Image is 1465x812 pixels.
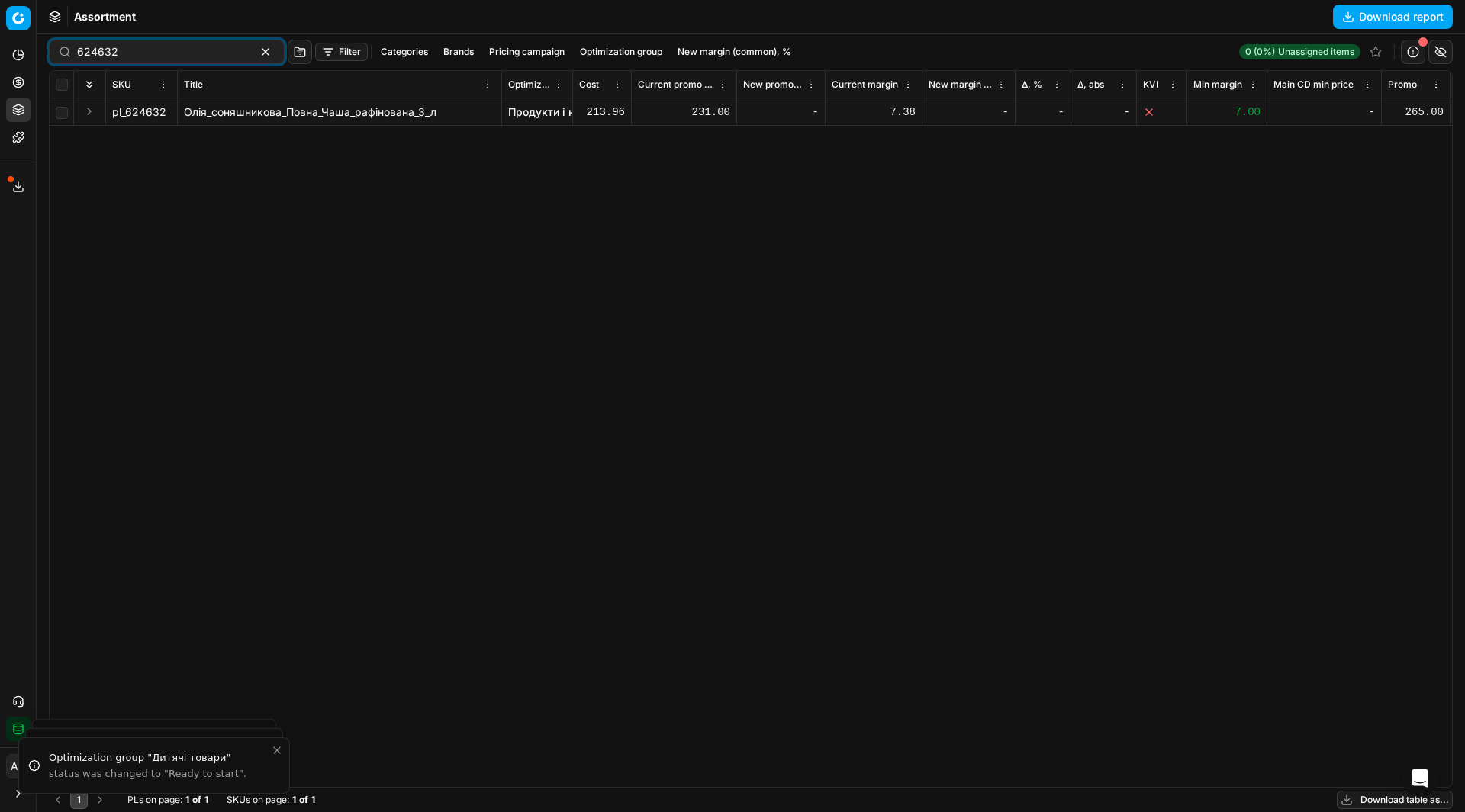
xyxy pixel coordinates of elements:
button: Expand [80,102,98,120]
div: 213.96 [579,104,625,120]
div: 7.00 [1193,104,1261,120]
div: Олія_соняшникова_Повна_Чаша_рафінована_3_л [184,104,495,120]
button: АП [6,754,31,778]
strong: of [192,794,201,806]
button: Filter [315,43,368,61]
div: Optimization group "Дитячі товари" [49,750,271,765]
div: 231.00 [638,104,730,120]
button: Go to previous page [49,791,67,809]
span: Current promo price [638,79,715,91]
span: KVI [1143,79,1158,91]
div: status was changed to "Ready to start". [49,767,271,781]
div: - [1022,104,1064,120]
button: Go to next page [91,791,109,809]
span: Optimization group [508,79,551,91]
strong: 1 [204,794,208,806]
span: Current margin [832,79,898,91]
button: Brands [437,43,480,61]
div: 265.00 [1388,104,1444,120]
span: PLs on page : [127,794,182,806]
a: Продукти і напої [508,104,596,120]
a: 0 (0%)Unassigned items [1239,44,1360,59]
div: Open Intercom Messenger [1402,760,1438,797]
strong: 1 [311,794,315,806]
nav: breadcrumb [74,9,136,24]
span: Δ, % [1022,79,1042,91]
span: Promo [1388,79,1417,91]
strong: 1 [185,794,189,806]
div: - [929,104,1009,120]
nav: pagination [49,791,109,809]
span: Assortment [74,9,136,24]
span: Cost [579,79,599,91]
div: - [743,104,819,120]
span: Min margin [1193,79,1242,91]
span: New margin (common), % [929,79,993,91]
input: Search by SKU or title [77,44,244,59]
span: АП [7,755,30,778]
button: Download report [1333,5,1453,29]
button: Close toast [268,741,286,759]
button: Pricing campaign [483,43,571,61]
div: - [1077,104,1130,120]
span: SKU [112,79,131,91]
span: Main CD min price [1273,79,1354,91]
button: Optimization group [574,43,668,61]
button: New margin (common), % [671,43,797,61]
strong: 1 [292,794,296,806]
span: SKUs on page : [227,794,289,806]
span: pl_624632 [112,104,166,120]
span: Δ, abs [1077,79,1104,91]
span: Unassigned items [1278,46,1354,58]
button: Expand all [80,75,98,94]
button: Categories [375,43,434,61]
span: Title [184,79,203,91]
div: 7.38 [832,104,916,120]
span: New promo price [743,79,803,91]
div: - [1273,104,1375,120]
button: Download table as... [1337,791,1453,809]
button: 1 [70,791,88,809]
strong: of [299,794,308,806]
